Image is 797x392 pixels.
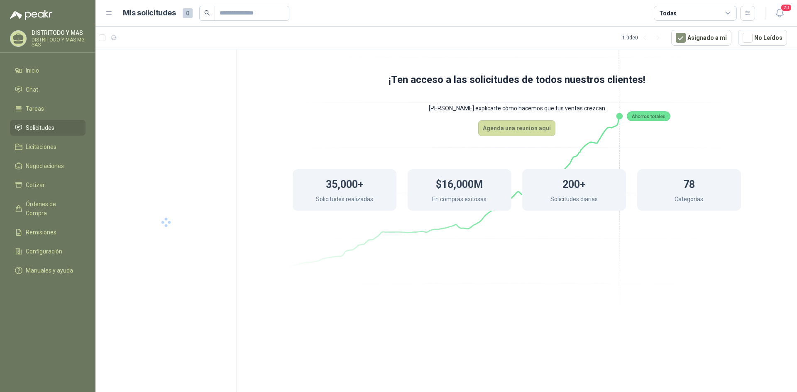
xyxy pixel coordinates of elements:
[780,4,792,12] span: 20
[26,180,45,190] span: Cotizar
[26,200,78,218] span: Órdenes de Compra
[26,85,38,94] span: Chat
[316,195,373,206] p: Solicitudes realizadas
[10,158,86,174] a: Negociaciones
[259,72,774,88] h1: ¡Ten acceso a las solicitudes de todos nuestros clientes!
[26,161,64,170] span: Negociaciones
[738,30,787,46] button: No Leídos
[432,195,487,206] p: En compras exitosas
[622,31,665,44] div: 1 - 0 de 0
[436,174,483,192] h1: $16,000M
[123,7,176,19] h1: Mis solicitudes
[26,142,56,151] span: Licitaciones
[26,228,56,237] span: Remisiones
[32,30,86,36] p: DISTRITODO Y MAS
[562,174,586,192] h1: 200+
[259,96,774,120] p: [PERSON_NAME] explicarte cómo hacemos que tus ventas crezcan
[478,120,555,136] button: Agenda una reunion aquí
[10,63,86,78] a: Inicio
[675,195,703,206] p: Categorías
[10,177,86,193] a: Cotizar
[26,66,39,75] span: Inicio
[326,174,364,192] h1: 35,000+
[10,139,86,155] a: Licitaciones
[183,8,193,18] span: 0
[659,9,677,18] div: Todas
[10,82,86,97] a: Chat
[10,120,86,136] a: Solicitudes
[10,10,52,20] img: Logo peakr
[683,174,695,192] h1: 78
[26,104,44,113] span: Tareas
[10,224,86,240] a: Remisiones
[10,196,86,221] a: Órdenes de Compra
[772,6,787,21] button: 20
[550,195,598,206] p: Solicitudes diarias
[10,263,86,278] a: Manuales y ayuda
[26,247,62,256] span: Configuración
[26,123,54,132] span: Solicitudes
[204,10,210,16] span: search
[32,37,86,47] p: DISTRITODO Y MAS MG SAS
[10,243,86,259] a: Configuración
[10,101,86,117] a: Tareas
[26,266,73,275] span: Manuales y ayuda
[671,30,731,46] button: Asignado a mi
